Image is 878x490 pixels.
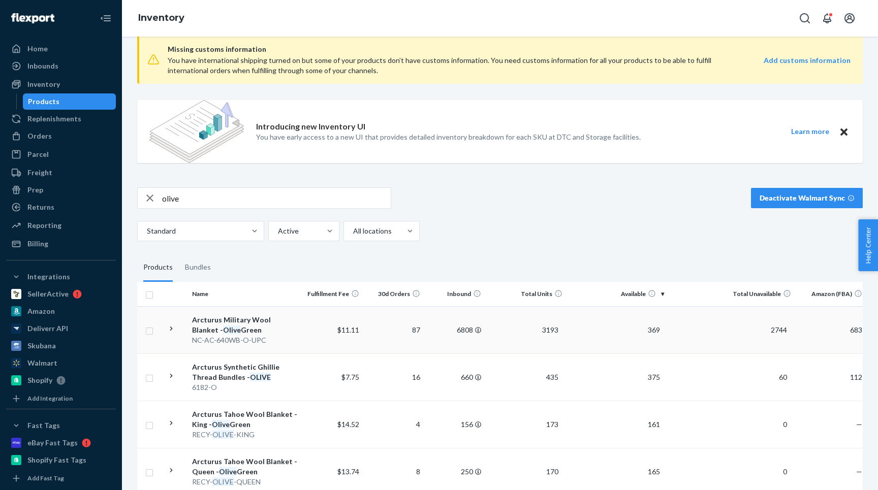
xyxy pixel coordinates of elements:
[212,430,234,439] em: OLIVE
[567,282,668,306] th: Available
[644,325,664,334] span: 369
[6,355,116,371] a: Walmart
[795,8,815,28] button: Open Search Box
[146,226,147,236] input: Standard
[192,335,298,345] div: NC-AC-640WB-O-UPC
[27,114,81,124] div: Replenishments
[6,111,116,127] a: Replenishments
[185,253,211,282] div: Bundles
[775,373,791,381] span: 60
[6,338,116,354] a: Skubana
[6,182,116,198] a: Prep
[341,373,359,381] span: $7.75
[337,420,359,429] span: $14.52
[485,282,567,306] th: Total Units
[250,373,271,381] em: OLIVE
[219,467,237,476] em: Olive
[424,282,485,306] th: Inbound
[858,219,878,271] button: Help Center
[192,362,298,382] div: Arcturus Synthetic Ghillie Thread Bundles -
[27,220,61,231] div: Reporting
[6,286,116,302] a: SellerActive
[6,417,116,434] button: Fast Tags
[27,61,58,71] div: Inbounds
[817,8,837,28] button: Open notifications
[6,452,116,468] a: Shopify Fast Tags
[192,382,298,393] div: 6182-O
[143,253,173,282] div: Products
[192,315,298,335] div: Arcturus Military Wool Blanket - Green
[168,55,714,76] div: You have international shipping turned on but some of your products don’t have customs informatio...
[6,435,116,451] a: eBay Fast Tags
[168,43,851,55] span: Missing customs information
[212,477,234,486] em: OLIVE
[764,55,851,76] a: Add customs information
[27,375,52,385] div: Shopify
[337,325,359,334] span: $11.11
[424,401,485,448] td: 156
[6,128,116,144] a: Orders
[6,303,116,319] a: Amazon
[130,4,193,33] ol: breadcrumbs
[6,372,116,388] a: Shopify
[27,272,70,282] div: Integrations
[27,341,56,351] div: Skubana
[6,41,116,57] a: Home
[363,401,424,448] td: 4
[779,420,791,429] span: 0
[162,188,391,208] input: Search inventory by name or sku
[795,306,866,353] td: 683
[27,185,43,195] div: Prep
[27,420,60,431] div: Fast Tags
[767,325,791,334] span: 2744
[23,93,116,110] a: Products
[644,467,664,476] span: 165
[27,44,48,54] div: Home
[837,125,851,138] button: Close
[764,56,851,64] strong: Add customs information
[192,456,298,477] div: Arcturus Tahoe Wool Blanket - Queen - Green
[27,289,69,299] div: SellerActive
[149,100,244,163] img: new-reports-banner-icon.82668bd98b6a51aee86340f2a7b77ae3.png
[27,149,49,159] div: Parcel
[28,96,59,107] div: Products
[542,467,562,476] span: 170
[6,236,116,252] a: Billing
[27,358,57,368] div: Walmart
[337,467,359,476] span: $13.74
[27,202,54,212] div: Returns
[11,13,54,23] img: Flexport logo
[538,325,562,334] span: 3193
[6,217,116,234] a: Reporting
[256,132,641,142] p: You have early access to a new UI that provides detailed inventory breakdown for each SKU at DTC ...
[6,146,116,162] a: Parcel
[192,477,298,487] div: RECY- -QUEEN
[6,165,116,181] a: Freight
[363,353,424,401] td: 16
[424,306,485,353] td: 6808
[27,306,55,316] div: Amazon
[542,420,562,429] span: 173
[27,394,73,403] div: Add Integration
[785,125,835,138] button: Learn more
[856,467,862,476] span: —
[668,282,795,306] th: Total Unavailable
[6,269,116,285] button: Integrations
[27,438,78,448] div: eBay Fast Tags
[212,420,230,429] em: Olive
[363,282,424,306] th: 30d Orders
[302,282,363,306] th: Fulfillment Fee
[542,373,562,381] span: 435
[6,320,116,337] a: Deliverr API
[856,420,862,429] span: —
[6,393,116,405] a: Add Integration
[6,76,116,92] a: Inventory
[192,409,298,430] div: Arcturus Tahoe Wool Blanket - King - Green
[27,455,86,465] div: Shopify Fast Tags
[751,188,863,208] button: Deactivate Walmart Sync
[795,282,866,306] th: Amazon (FBA)
[27,323,68,334] div: Deliverr API
[96,8,116,28] button: Close Navigation
[795,353,866,401] td: 112
[27,474,64,482] div: Add Fast Tag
